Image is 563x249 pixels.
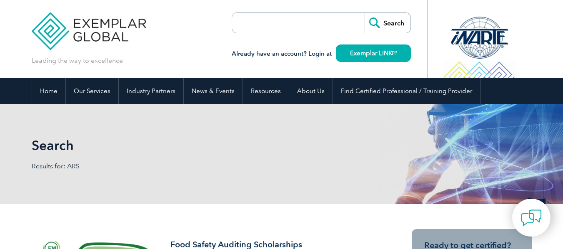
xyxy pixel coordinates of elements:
[333,78,480,104] a: Find Certified Professional / Training Provider
[289,78,333,104] a: About Us
[243,78,289,104] a: Resources
[66,78,118,104] a: Our Services
[184,78,243,104] a: News & Events
[336,44,411,62] a: Exemplar LINK
[365,13,410,33] input: Search
[392,51,397,55] img: open_square.png
[32,137,352,153] h1: Search
[32,78,65,104] a: Home
[119,78,183,104] a: Industry Partners
[232,49,411,59] h3: Already have an account? Login at
[32,56,123,65] p: Leading the way to excellence
[32,162,282,171] p: Results for: ARS
[521,207,542,228] img: contact-chat.png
